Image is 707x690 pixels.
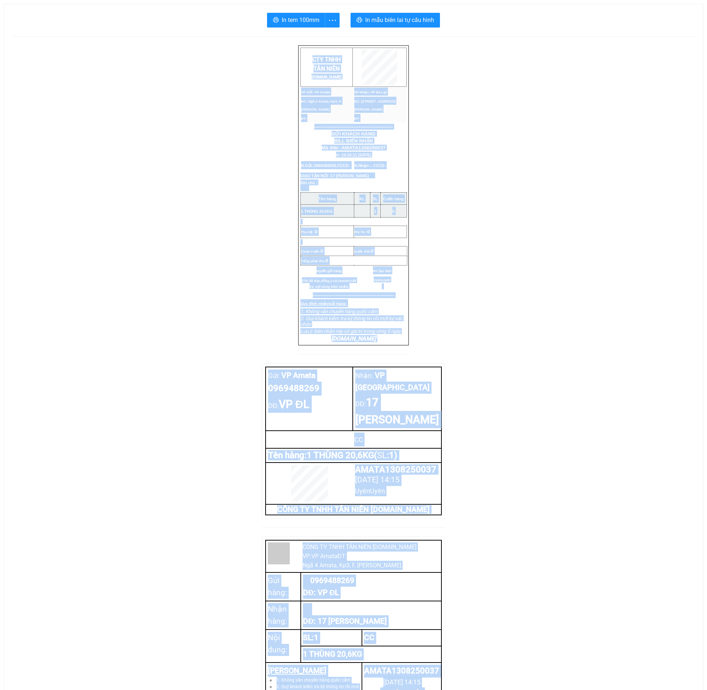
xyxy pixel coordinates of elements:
span: 1 THÙNG 20,6KG [301,209,333,214]
span: In tem 100mm [282,15,319,25]
span: 0 [325,258,328,263]
span: Mã đơn : [322,145,386,151]
em: như đã ký, nội dung biên nhận) [310,279,356,289]
span: VP Gửi: VP Amata [301,90,330,94]
span: 1. Không vân chuyển hàng quốc cấm [300,309,378,314]
div: AMATA1308250037 [355,465,439,474]
em: [DOMAIN_NAME] [331,335,376,342]
span: In : [336,153,371,157]
div: Ngã 4 Amata, Kp3, F, [PERSON_NAME] [303,561,439,570]
u: [PERSON_NAME] [268,666,326,675]
span: GIAO TẬN NƠI : [300,174,369,178]
td: 1 THÙNG 20,6KG [301,646,441,663]
span: DĐ: [355,400,366,408]
span: - [313,163,351,168]
span: ĐC: Ngã 4 Amata, Kp3, F, [PERSON_NAME] [301,100,342,111]
span: Phí TH : [354,230,370,234]
span: 0 [371,248,373,254]
div: DĐ: VP ĐL [303,587,439,599]
div: Tên hàng: 1 THÙNG 20,6KG ( : 1 ) [268,451,439,460]
span: Ghi chú : [300,181,317,191]
div: VP [GEOGRAPHIC_DATA] [355,370,439,394]
span: Người gửi hàng [317,269,342,273]
strong: Tên hàng [319,197,336,201]
span: N.Nhận: [354,163,387,168]
button: more [325,13,340,27]
td: Nhận hàng: [266,601,301,630]
span: ---------------------------------------------- [314,124,393,130]
div: [DATE] 14:15 [355,474,439,486]
span: T [314,65,317,72]
span: N.Gửi: [301,163,351,168]
span: VP ĐL [279,398,309,411]
div: CÔNG TY TNHH TÂN NIÊN [DOMAIN_NAME] [303,542,439,552]
td: Gửi hàng: [266,572,301,601]
button: printerIn mẫu biên lai tự cấu hình [351,13,440,27]
span: - [370,163,387,168]
span: ĐT: [354,117,360,120]
div: VP Amata [268,370,350,382]
span: AMATA1308250037 [341,145,385,151]
span: In mẫu biên lai tự cấu hình [365,15,434,25]
span: DĐ: [268,402,279,409]
li: 1. Không vân chuyển hàng quốc cấm [275,677,360,684]
span: printer [356,17,362,24]
span: --- [313,293,318,298]
span: 0969488269. [314,163,351,168]
span: 14:15:11 [DATE] [342,153,371,157]
span: ĐC: [STREET_ADDRESS][PERSON_NAME] [354,100,396,111]
span: 0 [321,248,323,254]
span: Cước Rồi: [354,250,373,253]
strong: [DOMAIN_NAME] [311,75,341,79]
span: more [325,16,339,25]
span: Thu hộ : [301,230,318,234]
strong: Cước hàng [383,197,404,201]
span: VP Nhận: VP Đà Lạt [354,90,387,94]
span: . CCCD : [371,163,387,168]
span: 1 [374,209,376,214]
div: CC [364,632,439,644]
span: SL [377,450,387,460]
div: [DATE] 14:15 [364,677,439,687]
span: Lưu ý: biên nhận này có giá trị trong vòng 5 ngày [300,329,401,334]
span: CCCD: [337,163,351,168]
span: BILL BIÊN NHẬN [334,138,373,144]
td: CÔNG TY TNHH TÂN NIÊN [DOMAIN_NAME] [266,504,441,515]
span: CTY TNHH [312,56,341,63]
span: CC [354,436,363,444]
span: Nhận: [355,372,373,379]
span: Gửi: [268,372,280,379]
em: (Tôi đã đọc,đồng ý và xem [302,279,345,283]
td: 0969488269 [301,572,441,601]
button: printerIn tem 100mm [267,13,325,27]
span: 0 [367,229,370,234]
span: Tổng phải thu: [301,259,328,263]
span: 17 [PERSON_NAME] [330,174,369,178]
span: printer [273,17,279,24]
span: 0 [315,229,317,234]
span: ----------------------------------------------- [318,293,394,298]
div: UyênUyên [355,486,439,496]
span: ĐT: [301,117,307,120]
div: 0969488269 [268,382,350,396]
span: Chưa Cước: [301,250,323,253]
span: NV tạo đơn [373,269,392,273]
span: GỬI KHÁCH HÀNG [332,131,375,137]
strong: KL [359,197,364,201]
div: VP: VP Amata ĐT: [303,552,439,561]
div: AMATA1308250037 [364,665,439,678]
span: ÂN NIÊN [317,65,340,72]
span: UyênUyên [374,278,390,282]
div: DĐ: 17 [PERSON_NAME] [303,615,439,627]
span: 2. Quý khách kiểm tra kỹ thông tin rồi mới ký xác nhận [300,316,403,327]
strong: Quy định nhận/gửi hàng: [300,301,347,306]
strong: SL [373,197,378,201]
span: 0 [392,209,395,214]
td: SL: 1 [301,630,362,646]
td: Nội dung: [266,630,301,663]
